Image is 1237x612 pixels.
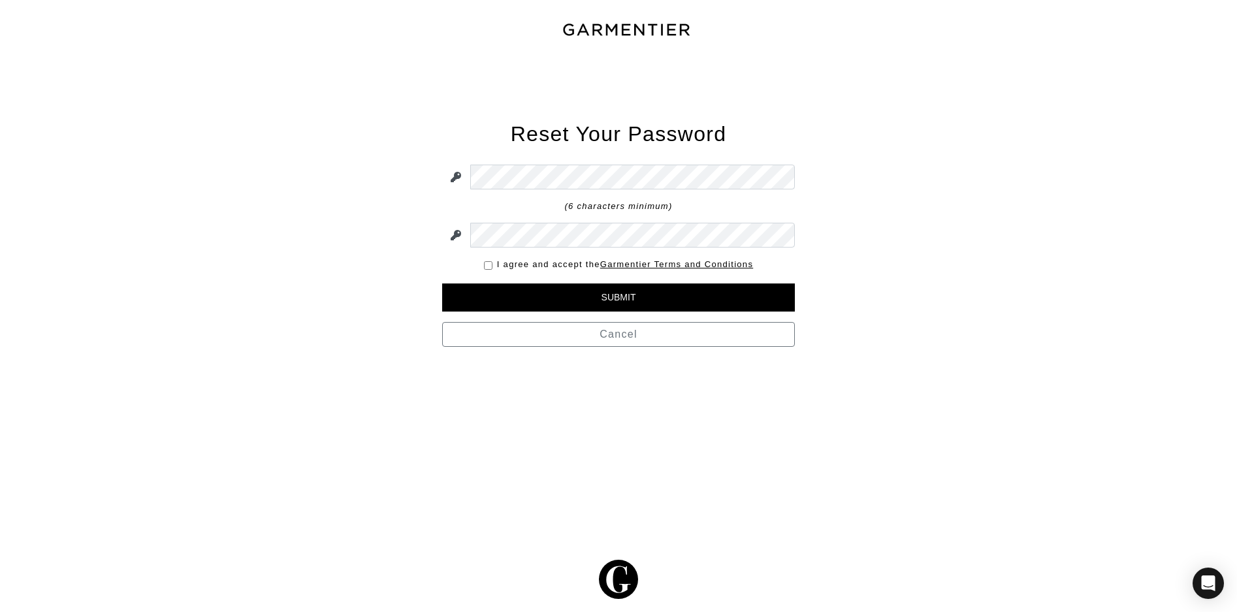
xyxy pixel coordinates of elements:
[561,22,692,39] img: garmentier-text-8466448e28d500cc52b900a8b1ac6a0b4c9bd52e9933ba870cc531a186b44329.png
[442,283,795,312] input: Submit
[442,121,795,146] h2: Reset Your Password
[600,259,753,269] span: Garmentier Terms and Conditions
[1193,568,1224,599] div: Open Intercom Messenger
[564,201,672,211] em: (6 characters minimum)
[442,322,795,347] a: Cancel
[497,259,753,269] a: I agree and accept theGarmentier Terms and Conditions
[599,560,638,599] img: g-602364139e5867ba59c769ce4266a9601a3871a1516a6a4c3533f4bc45e69684.svg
